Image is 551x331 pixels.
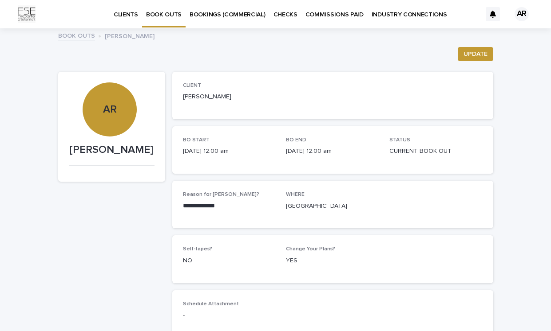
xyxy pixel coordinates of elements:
p: [DATE] 12:00 am [183,147,276,156]
img: Km9EesSdRbS9ajqhBzyo [18,5,36,23]
p: NO [183,256,276,265]
span: Reason for [PERSON_NAME]? [183,192,259,197]
p: [PERSON_NAME] [105,31,155,40]
p: [PERSON_NAME] [69,144,155,156]
button: UPDATE [458,47,493,61]
span: UPDATE [464,50,488,58]
span: BO END [286,137,306,143]
p: - [183,311,276,320]
span: Self-tapes? [183,246,212,252]
span: STATUS [389,137,410,143]
span: CLIENT [183,83,201,88]
span: WHERE [286,192,305,197]
p: [PERSON_NAME] [183,92,276,101]
p: [GEOGRAPHIC_DATA] [286,202,379,211]
span: Change Your Plans? [286,246,335,252]
p: [DATE] 12:00 am [286,147,379,156]
span: Schedule Attachment [183,301,239,307]
p: CURRENT BOOK OUT [389,147,482,156]
p: YES [286,256,379,265]
div: AR [83,49,137,116]
span: BO START [183,137,210,143]
a: BOOK OUTS [58,30,95,40]
div: AR [515,7,529,21]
